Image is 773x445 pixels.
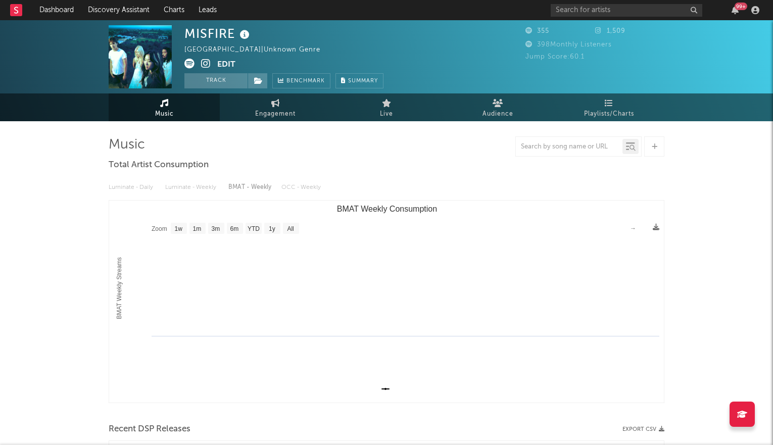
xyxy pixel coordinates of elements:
[193,225,202,232] text: 1m
[551,4,702,17] input: Search for artists
[595,28,625,34] span: 1,509
[287,225,294,232] text: All
[248,225,260,232] text: YTD
[337,205,437,213] text: BMAT Weekly Consumption
[212,225,220,232] text: 3m
[380,108,393,120] span: Live
[217,59,235,71] button: Edit
[175,225,183,232] text: 1w
[516,143,622,151] input: Search by song name or URL
[525,28,549,34] span: 355
[152,225,167,232] text: Zoom
[442,93,553,121] a: Audience
[184,73,248,88] button: Track
[335,73,383,88] button: Summary
[109,201,664,403] svg: BMAT Weekly Consumption
[525,54,585,60] span: Jump Score: 60.1
[255,108,296,120] span: Engagement
[331,93,442,121] a: Live
[116,257,123,319] text: BMAT Weekly Streams
[525,41,612,48] span: 398 Monthly Listeners
[553,93,664,121] a: Playlists/Charts
[269,225,275,232] text: 1y
[630,225,636,232] text: →
[109,423,190,435] span: Recent DSP Releases
[109,93,220,121] a: Music
[109,159,209,171] span: Total Artist Consumption
[155,108,174,120] span: Music
[230,225,239,232] text: 6m
[584,108,634,120] span: Playlists/Charts
[286,75,325,87] span: Benchmark
[735,3,747,10] div: 99 +
[220,93,331,121] a: Engagement
[272,73,330,88] a: Benchmark
[348,78,378,84] span: Summary
[732,6,739,14] button: 99+
[622,426,664,432] button: Export CSV
[184,25,252,42] div: MISFIRE
[184,44,332,56] div: [GEOGRAPHIC_DATA] | Unknown Genre
[482,108,513,120] span: Audience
